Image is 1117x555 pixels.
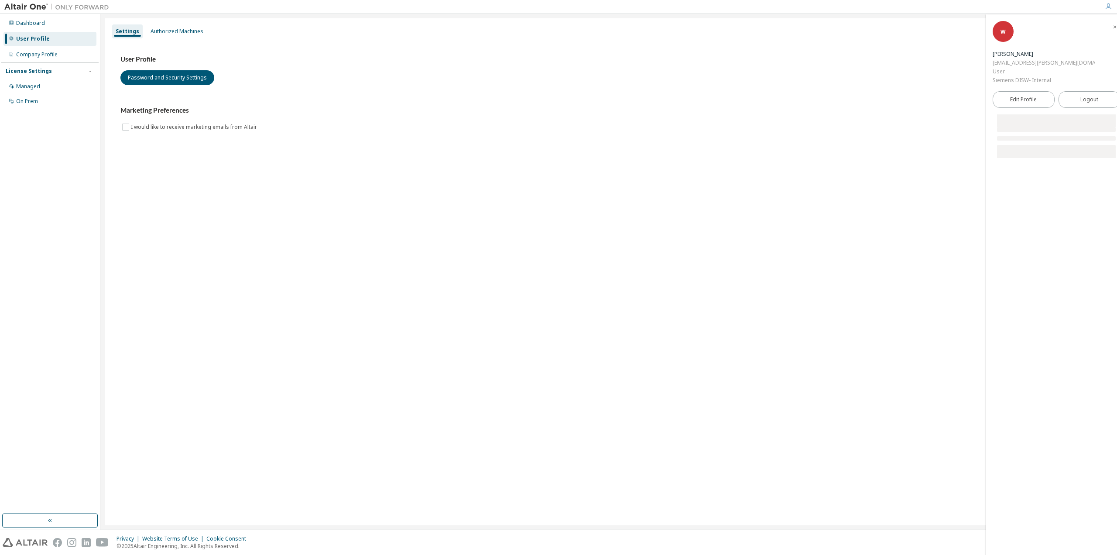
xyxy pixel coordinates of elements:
h3: User Profile [120,55,1097,64]
img: Altair One [4,3,113,11]
div: License Settings [6,68,52,75]
div: Dashboard [16,20,45,27]
button: Password and Security Settings [120,70,214,85]
div: Settings [116,28,139,35]
a: Edit Profile [993,91,1055,108]
img: youtube.svg [96,538,109,547]
div: Managed [16,83,40,90]
div: User Profile [16,35,50,42]
span: Logout [1080,95,1098,104]
div: User [993,67,1095,76]
div: [EMAIL_ADDRESS][PERSON_NAME][DOMAIN_NAME] [993,59,1095,67]
img: altair_logo.svg [3,538,48,547]
img: instagram.svg [67,538,76,547]
h3: Marketing Preferences [120,106,1097,115]
div: Website Terms of Use [142,535,206,542]
label: I would like to receive marketing emails from Altair [131,122,259,132]
span: Edit Profile [1010,96,1037,103]
div: On Prem [16,98,38,105]
img: linkedin.svg [82,538,91,547]
div: Company Profile [16,51,58,58]
div: Siemens DISW- Internal [993,76,1095,85]
div: Authorized Machines [151,28,203,35]
div: Wouter Vandermeulen [993,50,1095,59]
span: W [1001,28,1006,35]
img: facebook.svg [53,538,62,547]
div: Cookie Consent [206,535,251,542]
div: Privacy [116,535,142,542]
p: © 2025 Altair Engineering, Inc. All Rights Reserved. [116,542,251,550]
